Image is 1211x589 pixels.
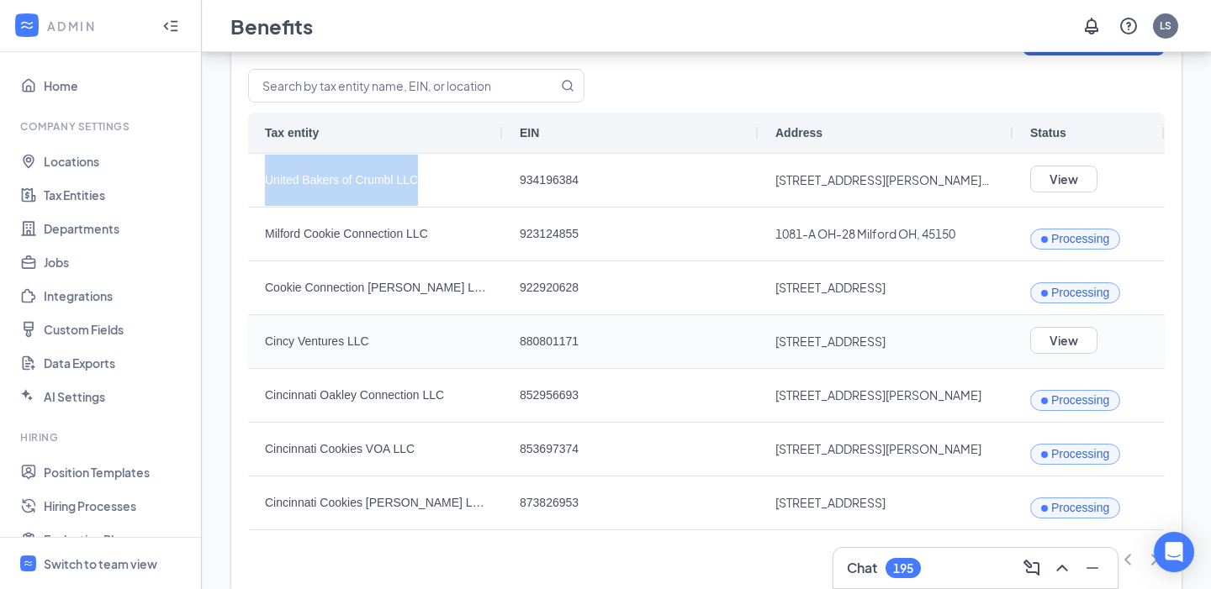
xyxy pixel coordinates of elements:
span: 852956693 [520,370,742,421]
div: Processing [1041,429,1109,480]
div: Switch to team view [44,555,157,572]
span: 873826953 [520,477,742,529]
div: Processing [1041,482,1109,534]
svg: ChevronUp [1052,558,1072,578]
svg: Minimize [1082,558,1103,578]
span: EIN [520,126,539,139]
span: [STREET_ADDRESS] [775,316,997,367]
a: Data Exports [44,346,188,380]
span: Cincy Ventures LLC [265,316,486,367]
svg: ComposeMessage [1022,558,1042,578]
input: Search by tax entity name, EIN, or location [249,70,537,102]
a: Departments [44,212,188,245]
span: United Bakers of Crumbl LLC [265,155,486,206]
a: Position Templates [44,455,188,489]
a: Custom Fields [44,313,188,346]
svg: WorkstreamLogo [23,558,34,569]
div: Open Intercom Messenger [1154,532,1194,572]
span: Cincinnati Cookies [PERSON_NAME] LLC [265,477,486,529]
div: ADMIN [47,18,147,34]
span: 853697374 [520,423,742,475]
a: Evaluation Plan [44,523,188,556]
span: 922920628 [520,262,742,313]
div: Processing [1041,213,1109,265]
a: Jobs [44,245,188,279]
svg: Notifications [1081,16,1102,36]
span: [STREET_ADDRESS][PERSON_NAME] [775,370,997,421]
button: View [1030,327,1097,354]
span: Status [1030,126,1066,139]
button: ComposeMessage [1017,555,1044,581]
span: 1081-A OH-28 Milford OH, 45150 [775,208,997,260]
span: Milford Cookie Connection LLC [265,208,486,260]
span: Cincinnati Cookies VOA LLC [265,423,486,475]
span: 934196384 [520,155,742,206]
span: 923124855 [520,208,742,260]
h3: Chat [847,559,877,577]
svg: Collapse [162,18,179,34]
div: LS [1160,18,1171,33]
span: Cookie Connection [PERSON_NAME] LLC [265,262,486,313]
a: Locations [44,145,188,178]
span: [STREET_ADDRESS] [775,477,997,529]
h1: Benefits [230,12,313,40]
span: [STREET_ADDRESS][PERSON_NAME] [775,423,997,475]
a: Integrations [44,279,188,313]
svg: WorkstreamLogo [19,17,35,34]
div: 195 [893,561,913,576]
div: Hiring [20,430,184,444]
a: Tax Entities [44,178,188,212]
span: [STREET_ADDRESS] [775,262,997,313]
div: Processing [1041,267,1109,318]
a: Home [44,69,188,103]
button: ChevronUp [1047,555,1074,581]
div: Processing [1041,375,1109,426]
span: Address [775,126,822,139]
span: Tax entity [265,126,319,139]
a: AI Settings [44,380,188,413]
svg: QuestionInfo [1118,16,1139,36]
span: 880801171 [520,316,742,367]
button: Minimize [1077,555,1104,581]
a: Hiring Processes [44,489,188,523]
span: Cincinnati Oakley Connection LLC [265,370,486,421]
button: View [1030,166,1097,192]
span: [STREET_ADDRESS][PERSON_NAME][PERSON_NAME] [775,155,997,206]
div: Company Settings [20,119,184,134]
svg: MagnifyingGlass [561,79,574,92]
